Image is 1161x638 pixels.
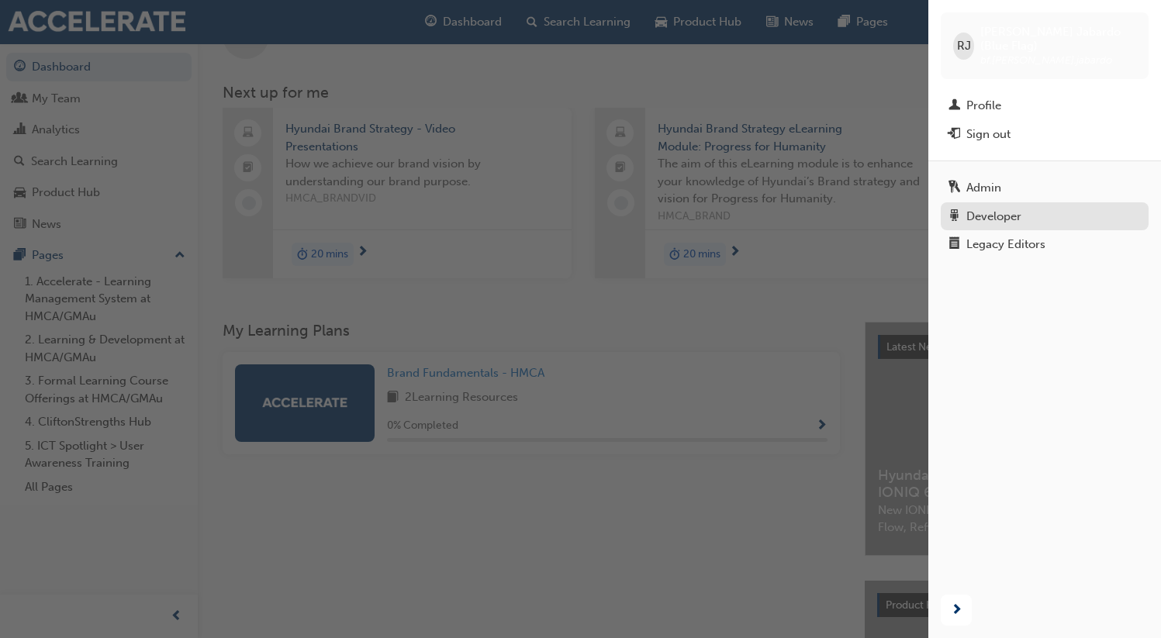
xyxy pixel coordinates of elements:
[948,128,960,142] span: exit-icon
[948,238,960,252] span: notepad-icon
[966,97,1001,115] div: Profile
[966,208,1021,226] div: Developer
[941,91,1149,120] a: Profile
[980,53,1112,67] span: bf.[PERSON_NAME].jabardo
[948,210,960,224] span: robot-icon
[957,37,971,55] span: RJ
[951,601,962,620] span: next-icon
[966,236,1045,253] div: Legacy Editors
[941,120,1149,149] button: Sign out
[941,230,1149,259] a: Legacy Editors
[941,202,1149,231] a: Developer
[980,25,1136,53] span: [PERSON_NAME] Jabardo (Blue Flag)
[948,181,960,195] span: keys-icon
[966,179,1001,197] div: Admin
[966,126,1011,143] div: Sign out
[941,174,1149,202] a: Admin
[948,99,960,113] span: man-icon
